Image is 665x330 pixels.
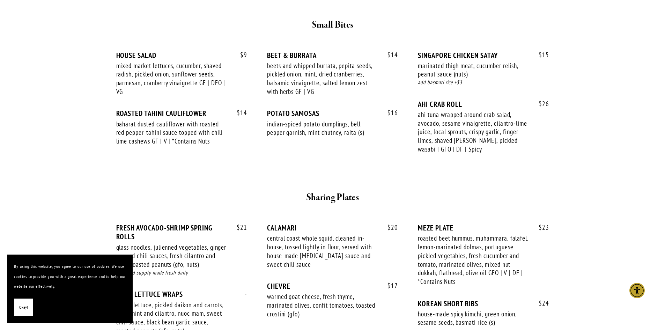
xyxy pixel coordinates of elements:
section: Cookie banner [7,255,133,323]
span: 14 [380,51,398,59]
div: POTATO SAMOSAS [267,109,398,118]
div: ROASTED TAHINI CAULIFLOWER [116,109,247,118]
span: 14 [230,109,247,117]
div: Accessibility Menu [629,283,645,298]
p: By using this website, you agree to our use of cookies. We use cookies to provide you with a grea... [14,262,126,292]
span: $ [539,223,542,232]
div: beets and whipped burrata, pepita seeds, pickled onion, mint, dried cranberries, balsamic vinaigr... [267,61,378,96]
span: $ [387,109,391,117]
div: CHEVRE [267,282,398,291]
div: central coast whole squid, cleaned in-house, tossed lightly in flour, served with house-made [MED... [267,234,378,269]
span: $ [237,109,240,117]
strong: Small Bites [312,19,353,31]
div: mixed market lettuces, cucumber, shaved radish, pickled onion, sunflower seeds, parmesan, cranber... [116,61,227,96]
button: Okay! [14,299,33,316]
div: SINGAPORE CHICKEN SATAY [418,51,549,60]
div: AHI CRAB ROLL [418,100,549,109]
div: house-made spicy kimchi, green onion, sesame seeds, basmati rice (s) [418,310,529,327]
div: marinated thigh meat, cucumber relish, peanut sauce (nuts) [418,61,529,79]
div: add basmati rice +$3 [418,79,549,87]
span: $ [387,281,391,290]
div: HOUSE SALAD [116,51,247,60]
div: warmed goat cheese, fresh thyme, marinated olives, confit tomatoes, toasted crostini (gfo) [267,292,378,318]
div: ahi tuna wrapped around crab salad, avocado, sesame vinaigrette, cilantro-lime juice, local sprou... [418,110,529,154]
div: BEET & BURRATA [267,51,398,60]
strong: Sharing Plates [306,191,359,204]
span: $ [237,223,240,232]
span: 23 [532,223,549,232]
div: KOREAN SHORT RIBS [418,299,549,308]
div: glass noodles, julienned vegetables, ginger soy and chili sauces, fresh cilantro and mint, roaste... [116,243,227,269]
span: 24 [532,299,549,307]
span: 9 [233,51,247,59]
div: baharat dusted cauliflower with roasted red pepper-tahini sauce topped with chili-lime cashews GF... [116,120,227,146]
div: a limited supply made fresh daily [116,269,247,277]
span: 21 [230,223,247,232]
span: $ [539,100,542,108]
span: - [238,290,247,298]
div: NOVO LETTUCE WRAPS [116,290,247,299]
span: $ [387,223,391,232]
span: 26 [532,100,549,108]
div: indian-spiced potato dumplings, bell pepper garnish, mint chutney, raita (s) [267,120,378,137]
div: MEZE PLATE [418,223,549,232]
span: $ [539,51,542,59]
span: 20 [380,223,398,232]
span: $ [387,51,391,59]
div: CALAMARI [267,223,398,232]
span: 15 [532,51,549,59]
div: FRESH AVOCADO-SHRIMP SPRING ROLLS [116,223,247,241]
span: Okay! [19,302,28,313]
span: $ [240,51,244,59]
span: $ [539,299,542,307]
span: 16 [380,109,398,117]
div: roasted beet hummus, muhammara, falafel, lemon-marinated dolmas, portuguese pickled vegetables, f... [418,234,529,286]
span: 17 [380,282,398,290]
